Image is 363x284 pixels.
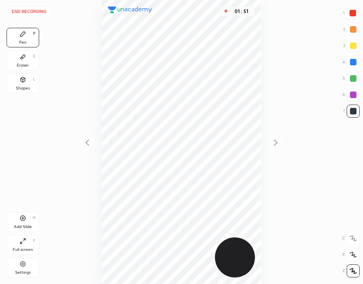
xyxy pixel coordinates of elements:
[343,7,359,20] div: 1
[343,105,360,118] div: 7
[342,248,360,261] div: X
[343,56,360,69] div: 4
[33,31,35,36] div: P
[19,40,27,45] div: Pen
[343,72,360,85] div: 5
[232,9,251,14] div: 01 : 51
[7,7,52,16] button: End recording
[33,77,35,81] div: L
[343,88,360,101] div: 6
[13,248,33,252] div: Full screen
[342,232,360,245] div: C
[15,271,31,275] div: Settings
[33,54,35,58] div: E
[14,225,32,229] div: Add Slide
[343,39,360,52] div: 3
[343,264,360,277] div: Z
[33,216,35,220] div: H
[33,239,35,243] div: F
[108,7,152,13] img: logo.38c385cc.svg
[343,23,360,36] div: 2
[17,63,29,67] div: Eraser
[16,86,30,90] div: Shapes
